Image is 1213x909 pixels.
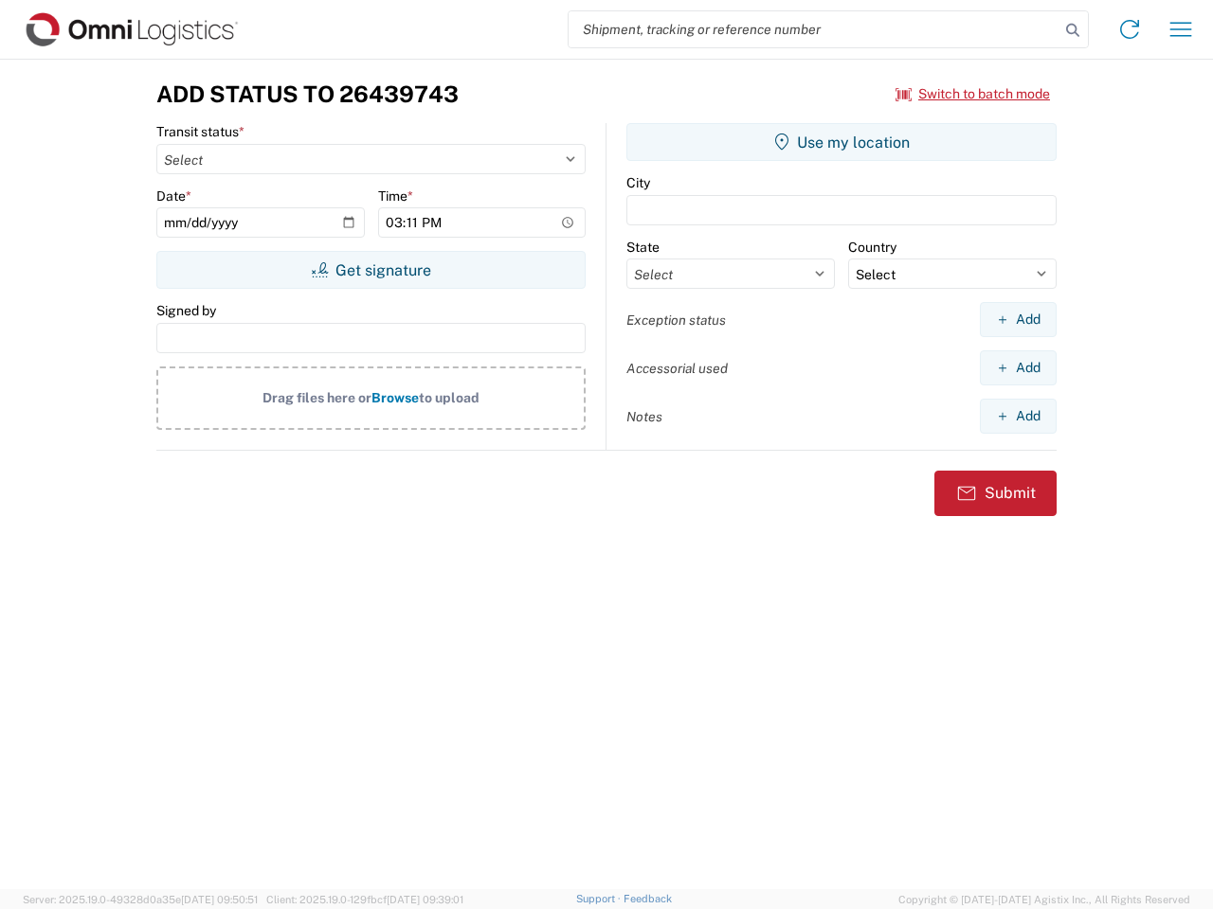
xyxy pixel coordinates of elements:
[626,312,726,329] label: Exception status
[156,123,244,140] label: Transit status
[934,471,1057,516] button: Submit
[569,11,1059,47] input: Shipment, tracking or reference number
[378,187,413,205] label: Time
[626,174,650,191] label: City
[980,399,1057,434] button: Add
[263,390,371,405] span: Drag files here or
[387,894,463,905] span: [DATE] 09:39:01
[980,350,1057,385] button: Add
[266,894,463,905] span: Client: 2025.19.0-129fbcf
[896,79,1050,110] button: Switch to batch mode
[156,251,586,289] button: Get signature
[156,302,216,319] label: Signed by
[626,360,728,377] label: Accessorial used
[576,893,624,904] a: Support
[626,408,662,425] label: Notes
[156,187,191,205] label: Date
[980,302,1057,337] button: Add
[156,80,459,108] h3: Add Status to 26439743
[371,390,419,405] span: Browse
[848,239,896,256] label: Country
[23,894,258,905] span: Server: 2025.19.0-49328d0a35e
[419,390,480,405] span: to upload
[898,891,1190,908] span: Copyright © [DATE]-[DATE] Agistix Inc., All Rights Reserved
[624,893,672,904] a: Feedback
[626,239,660,256] label: State
[181,894,258,905] span: [DATE] 09:50:51
[626,123,1057,161] button: Use my location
